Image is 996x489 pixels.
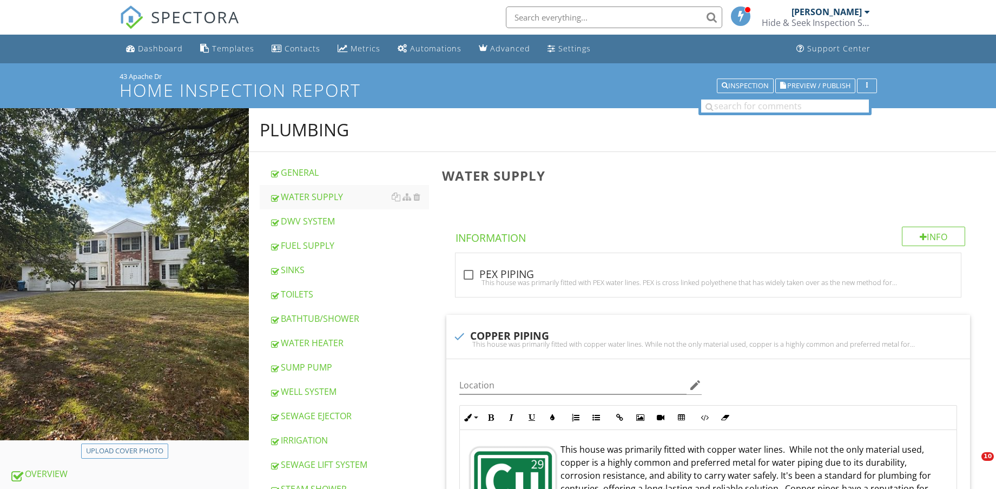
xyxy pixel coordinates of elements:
div: Metrics [351,43,380,54]
div: TOILETS [269,288,429,301]
div: Inspection [722,82,769,90]
span: 10 [981,452,994,461]
div: Templates [212,43,254,54]
iframe: Intercom live chat [959,452,985,478]
div: IRRIGATION [269,434,429,447]
h4: Information [456,227,965,245]
h3: WATER SUPPLY [442,168,979,183]
div: Advanced [490,43,530,54]
button: Colors [542,407,563,428]
div: Support Center [807,43,870,54]
span: Preview / Publish [787,82,850,89]
div: FUEL SUPPLY [269,239,429,252]
div: WATER HEATER [269,336,429,349]
div: SEWAGE LIFT SYSTEM [269,458,429,471]
div: BATHTUB/SHOWER [269,312,429,325]
div: This house was primarily fitted with copper water lines. While not the only material used, copper... [453,340,964,348]
div: 43 Apache Dr [120,72,877,81]
button: Inspection [717,78,774,94]
div: WATER SUPPLY [269,190,429,203]
button: Insert Video [650,407,671,428]
div: Dashboard [138,43,183,54]
div: Settings [558,43,591,54]
div: Hide & Seek Inspection Services [762,17,870,28]
button: Underline (Ctrl+U) [522,407,542,428]
a: Preview / Publish [775,80,855,90]
div: SUMP PUMP [269,361,429,374]
input: Location [459,376,687,394]
button: Bold (Ctrl+B) [480,407,501,428]
span: SPECTORA [151,5,240,28]
a: Inspection [717,80,774,90]
a: Support Center [792,39,875,59]
div: Info [902,227,966,246]
div: Contacts [285,43,320,54]
div: DWV SYSTEM [269,215,429,228]
input: Search everything... [506,6,722,28]
div: Automations [410,43,461,54]
i: edit [689,379,702,392]
button: Unordered List [586,407,606,428]
a: Advanced [474,39,535,59]
a: Metrics [333,39,385,59]
div: Upload cover photo [86,446,163,457]
button: Clear Formatting [715,407,735,428]
div: OVERVIEW [10,467,249,481]
button: Inline Style [460,407,480,428]
a: Dashboard [122,39,187,59]
button: Preview / Publish [775,78,855,94]
button: Insert Table [671,407,691,428]
input: search for comments [701,100,869,113]
img: The Best Home Inspection Software - Spectora [120,5,143,29]
button: Ordered List [565,407,586,428]
button: Code View [694,407,715,428]
div: PLUMBING [260,119,349,141]
button: Insert Link (Ctrl+K) [609,407,630,428]
a: Automations (Basic) [393,39,466,59]
h1: Home Inspection Report [120,81,877,100]
a: Settings [543,39,595,59]
button: Upload cover photo [81,444,168,459]
div: WELL SYSTEM [269,385,429,398]
div: GENERAL [269,166,429,179]
a: Templates [196,39,259,59]
div: SINKS [269,263,429,276]
button: Insert Image (Ctrl+P) [630,407,650,428]
div: SEWAGE EJECTOR [269,409,429,422]
button: Italic (Ctrl+I) [501,407,522,428]
div: [PERSON_NAME] [791,6,862,17]
a: SPECTORA [120,15,240,37]
div: This house was primarily fitted with PEX water lines. PEX is cross linked polyethene that has wid... [462,278,954,287]
a: Contacts [267,39,325,59]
